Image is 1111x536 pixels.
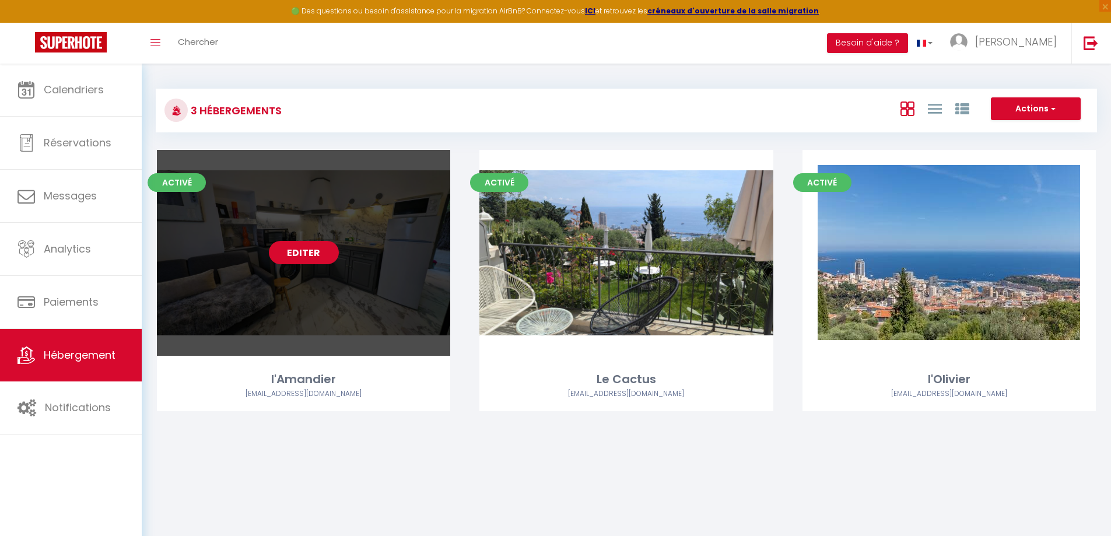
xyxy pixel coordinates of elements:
[585,6,595,16] a: ICI
[44,348,115,362] span: Hébergement
[647,6,819,16] a: créneaux d'ouverture de la salle migration
[269,241,339,264] a: Editer
[975,34,1057,49] span: [PERSON_NAME]
[479,388,773,400] div: Airbnb
[793,173,851,192] span: Activé
[45,400,111,415] span: Notifications
[169,23,227,64] a: Chercher
[157,370,450,388] div: l'Amandier
[991,97,1081,121] button: Actions
[827,33,908,53] button: Besoin d'aide ?
[941,23,1071,64] a: ... [PERSON_NAME]
[955,99,969,118] a: Vue par Groupe
[950,33,968,51] img: ...
[44,188,97,203] span: Messages
[157,388,450,400] div: Airbnb
[802,388,1096,400] div: Airbnb
[44,82,104,97] span: Calendriers
[44,135,111,150] span: Réservations
[44,295,99,309] span: Paiements
[35,32,107,52] img: Super Booking
[148,173,206,192] span: Activé
[479,370,773,388] div: Le Cactus
[188,97,282,124] h3: 3 Hébergements
[928,99,942,118] a: Vue en Liste
[9,5,44,40] button: Ouvrir le widget de chat LiveChat
[802,370,1096,388] div: l'Olivier
[900,99,914,118] a: Vue en Box
[470,173,528,192] span: Activé
[1084,36,1098,50] img: logout
[44,241,91,256] span: Analytics
[178,36,218,48] span: Chercher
